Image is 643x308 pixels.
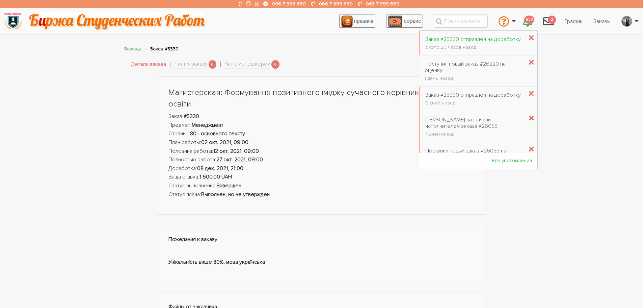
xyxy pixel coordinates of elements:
[339,15,375,28] a: правила
[197,165,243,172] strong: 08 дек. 2021, 21:00
[388,16,402,27] img: play_icon-49f7f135c9dc9a03216cfdbccbe1e3994649169d890fb554cedf0eac35a01ba8.png
[517,12,538,30] a: 630
[548,16,556,24] span: 2
[168,121,475,130] li: Предмет:
[425,36,521,43] div: Заказ #25330 отправлен на доработку
[28,12,206,30] img: motto-2ce64da2796df845c65ce8f9480b9c9d679903764b3ca6da4b6de107518df0fe.gif
[524,16,534,24] span: 630
[425,45,521,50] div: около 20 часов назад
[168,147,475,156] li: Половина работы:
[175,60,208,69] a: Чат по заказу
[425,61,524,74] div: Поступил новый заказ #26220 на оценку
[425,76,524,81] div: 1 день назад
[425,117,524,129] div: [PERSON_NAME] назначили исполнителем заказа #26055
[158,225,485,282] div: Унікальність вище 80%, мова українська
[588,15,616,28] a: Заказы
[168,182,475,190] li: Статус выполнения:
[434,15,488,28] input: Поиск заказов
[150,45,179,53] li: Заказ #5330
[168,190,475,199] li: Статус плана:
[168,164,475,173] li: Доработка:
[168,129,475,138] li: Страниц:
[168,156,475,164] li: Полностью работа:
[559,15,588,28] a: График
[420,32,526,53] a: Заказ #25330 отправлен на доработку около 20 часов назад
[168,87,475,110] h1: Магистерская: Формування позитивного іміджу сучасного керівника закладу освіти
[386,15,423,28] a: сервис
[131,60,166,69] a: Детали заказа
[419,57,529,85] a: Поступил новый заказ #26220 на оценку 1 день назад
[622,16,632,27] img: 20171208_160937.jpg
[486,155,537,167] a: Все уведомления
[404,18,421,24] span: сервис
[425,132,524,137] div: 7 дней назад
[216,156,263,163] strong: 27 окт. 2021, 09:00
[538,12,559,30] a: 2
[168,173,475,182] li: Ваша ставка:
[425,92,521,98] div: Заказ #25330 отправлен на доработку
[168,236,217,243] strong: Пожелания к заказу
[425,148,524,161] div: Поступил новый заказ #26055 на оценку
[354,18,373,24] span: правила
[425,101,521,105] div: 6 дней назад
[192,122,223,128] strong: Менеджмент
[190,130,245,137] strong: 80 - основного тексту
[366,1,399,7] a: 063 7 999 660
[199,173,232,180] strong: 1 600,00 UAH
[341,16,353,27] img: agreement_icon-feca34a61ba7f3d1581b08bc946b2ec1ccb426f67415f344566775c155b7f62c.png
[420,113,529,141] a: [PERSON_NAME] назначили исполнителем заказа #26055 7 дней назад
[225,60,270,69] a: Чат с менеджером
[201,191,270,198] strong: Выполнен, но не утвержден
[4,12,22,30] img: logo-135dea9cf721667cc4ddb0c1795e3ba8b7f362e3d0c04e2cc90b931989920324.png
[184,113,199,120] strong: #5330
[217,182,241,189] strong: Завершен
[319,1,353,7] a: 066 7 999 660
[420,144,529,172] a: Поступил новый заказ #26055 на оценку 7 дней назад
[272,1,306,7] a: 096 7 999 660
[271,60,279,69] span: 0
[209,60,217,69] span: 0
[168,112,475,121] li: Заказ:
[168,138,475,147] li: План работы:
[201,139,248,146] strong: 02 окт. 2021, 09:00
[124,46,141,52] a: Заказы
[420,88,526,109] a: Заказ #25330 отправлен на доработку 6 дней назад
[213,148,259,155] strong: 12 окт. 2021, 09:00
